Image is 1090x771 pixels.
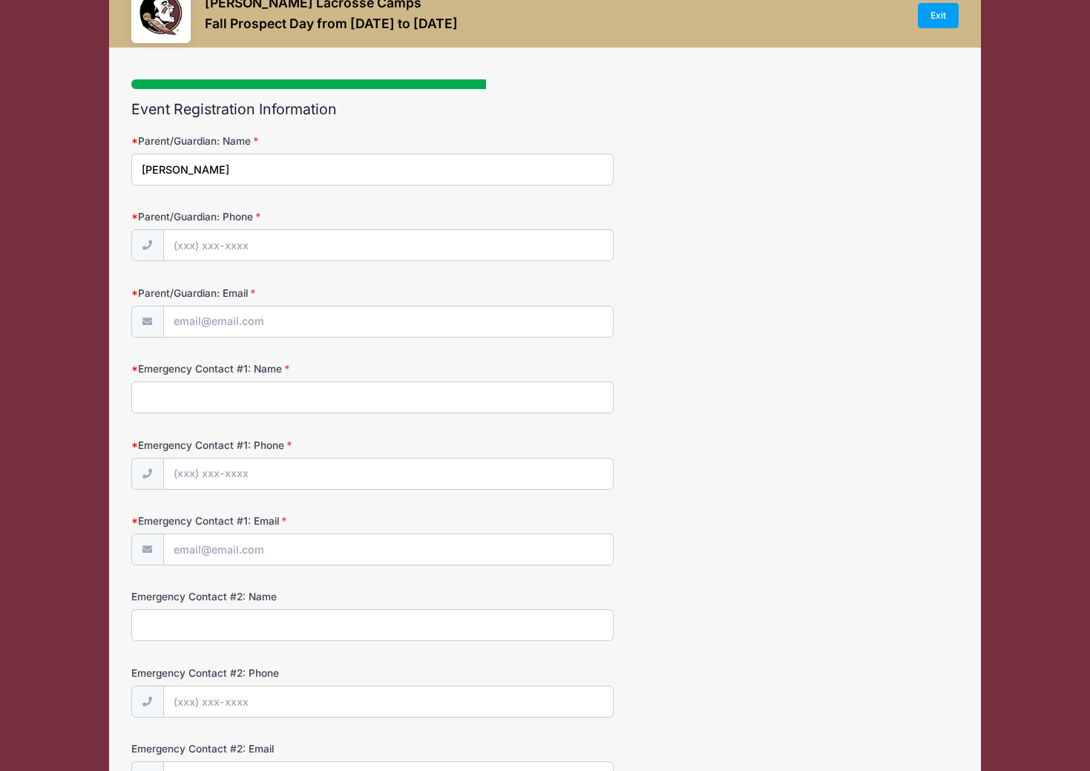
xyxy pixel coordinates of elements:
[131,361,407,376] label: Emergency Contact #1: Name
[131,438,407,453] label: Emergency Contact #1: Phone
[205,16,458,31] h3: Fall Prospect Day from [DATE] to [DATE]
[131,209,407,224] label: Parent/Guardian: Phone
[163,306,614,338] input: email@email.com
[918,3,959,28] a: Exit
[131,134,407,148] label: Parent/Guardian: Name
[163,229,614,261] input: (xxx) xxx-xxxx
[131,666,407,680] label: Emergency Contact #2: Phone
[131,741,407,756] label: Emergency Contact #2: Email
[131,589,407,604] label: Emergency Contact #2: Name
[131,101,959,118] h2: Event Registration Information
[163,534,614,565] input: email@email.com
[131,514,407,528] label: Emergency Contact #1: Email
[163,458,614,490] input: (xxx) xxx-xxxx
[131,286,407,301] label: Parent/Guardian: Email
[163,686,614,718] input: (xxx) xxx-xxxx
